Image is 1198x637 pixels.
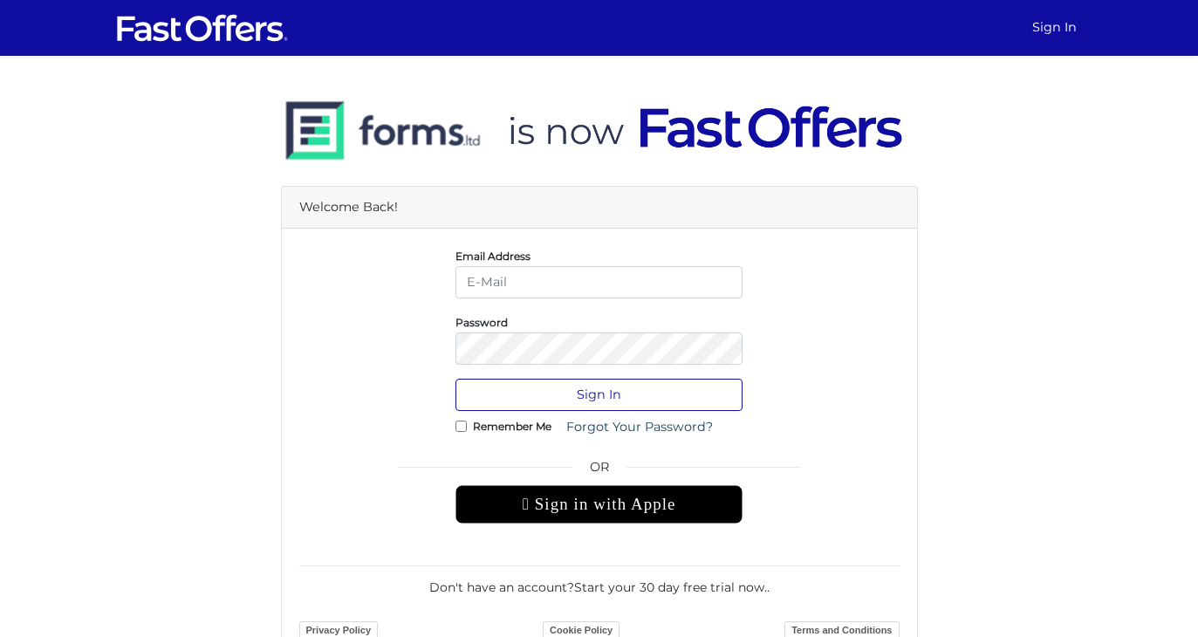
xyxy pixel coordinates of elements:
[574,579,767,595] a: Start your 30 day free trial now.
[455,379,743,411] button: Sign In
[455,320,508,325] label: Password
[455,485,743,524] div: Sign in with Apple
[282,187,917,229] div: Welcome Back!
[455,457,743,485] span: OR
[299,565,900,597] div: Don't have an account? .
[455,266,743,298] input: E-Mail
[1025,10,1084,45] a: Sign In
[555,411,724,443] a: Forgot Your Password?
[455,254,531,258] label: Email Address
[473,424,551,428] label: Remember Me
